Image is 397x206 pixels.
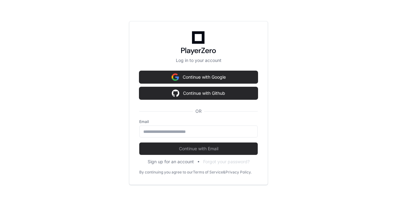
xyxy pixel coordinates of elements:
[139,170,193,175] div: By continuing you agree to our
[139,57,258,64] p: Log in to your account
[139,146,258,152] span: Continue with Email
[139,142,258,155] button: Continue with Email
[203,159,250,165] button: Forgot your password?
[172,71,179,83] img: Sign in with google
[139,71,258,83] button: Continue with Google
[139,87,258,99] button: Continue with Github
[193,170,223,175] a: Terms of Service
[193,108,204,114] span: OR
[148,159,194,165] button: Sign up for an account
[225,170,252,175] a: Privacy Policy.
[139,119,258,124] label: Email
[172,87,179,99] img: Sign in with google
[223,170,225,175] div: &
